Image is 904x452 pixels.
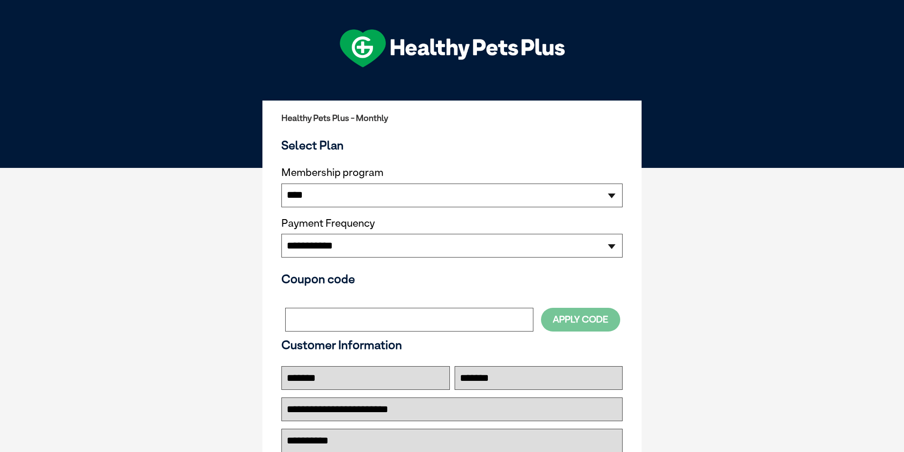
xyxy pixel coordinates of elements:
label: Membership program [281,166,623,179]
h2: Healthy Pets Plus - Monthly [281,113,623,123]
h3: Coupon code [281,272,623,286]
h3: Select Plan [281,138,623,152]
label: Payment Frequency [281,217,375,230]
h3: Customer Information [281,338,623,352]
button: Apply Code [541,308,620,331]
img: hpp-logo-landscape-green-white.png [340,29,565,67]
